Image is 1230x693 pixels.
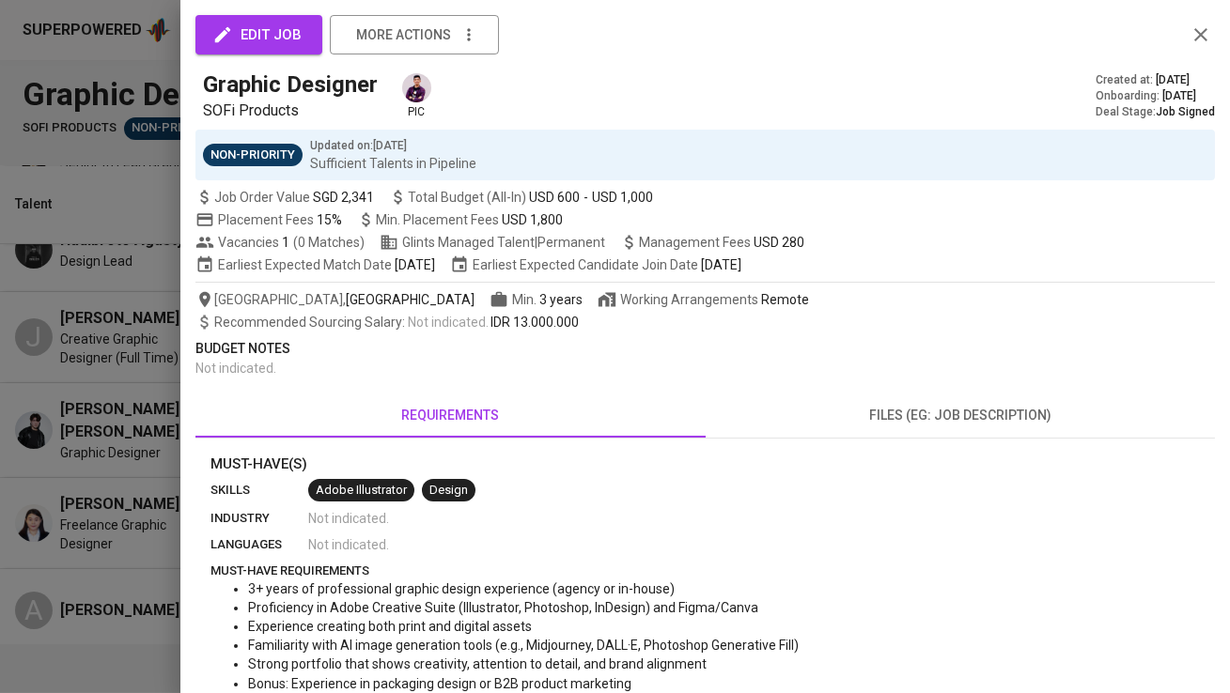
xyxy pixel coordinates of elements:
[195,361,276,376] span: Not indicated .
[195,255,435,274] span: Earliest Expected Match Date
[210,562,1200,580] p: must-have requirements
[408,315,489,330] span: Not indicated .
[592,188,653,207] span: USD 1,000
[310,154,476,173] p: Sufficient Talents in Pipeline
[203,146,303,164] span: Non-Priority
[402,73,431,102] img: erwin@glints.com
[210,535,308,554] p: languages
[218,212,342,227] span: Placement Fees
[389,188,653,207] span: Total Budget (All-In)
[203,69,378,100] h5: Graphic Designer
[317,212,342,227] span: 15%
[701,255,741,274] span: [DATE]
[422,482,475,500] span: Design
[346,290,475,309] span: [GEOGRAPHIC_DATA]
[248,676,631,691] span: Bonus: Experience in packaging design or B2B product marketing
[279,233,289,252] span: 1
[308,509,389,528] span: Not indicated .
[195,290,475,309] span: [GEOGRAPHIC_DATA] ,
[195,15,322,54] button: edit job
[216,23,302,47] span: edit job
[248,638,799,653] span: Familiarity with AI image generation tools (e.g., Midjourney, DALL·E, Photoshop Generative Fill)
[248,619,532,634] span: Experience creating both print and digital assets
[207,404,694,427] span: requirements
[380,233,605,252] span: Glints Managed Talent | Permanent
[512,292,583,307] span: Min.
[248,581,675,596] span: 3+ years of professional graphic design experience (agency or in-house)
[1096,72,1215,88] div: Created at :
[195,233,365,252] span: Vacancies ( 0 Matches )
[1162,88,1196,104] span: [DATE]
[210,509,308,528] p: industry
[1096,104,1215,120] div: Deal Stage :
[584,188,588,207] span: -
[1156,72,1190,88] span: [DATE]
[330,15,499,54] button: more actions
[313,188,374,207] span: SGD 2,341
[210,481,308,500] p: skills
[502,212,563,227] span: USD 1,800
[308,482,414,500] span: Adobe Illustrator
[761,290,809,309] div: Remote
[376,212,563,227] span: Min. Placement Fees
[754,235,804,250] span: USD 280
[639,235,804,250] span: Management Fees
[395,255,435,274] span: [DATE]
[1096,88,1215,104] div: Onboarding :
[356,23,451,47] span: more actions
[539,292,583,307] span: 3 years
[598,290,809,309] span: Working Arrangements
[203,101,299,119] span: SOFi Products
[195,339,1215,359] p: Budget Notes
[248,600,758,615] span: Proficiency in Adobe Creative Suite (Illustrator, Photoshop, InDesign) and Figma/Canva
[717,404,1205,427] span: files (eg: job description)
[529,188,580,207] span: USD 600
[214,315,408,330] span: Recommended Sourcing Salary :
[400,71,433,120] div: pic
[310,137,476,154] p: Updated on : [DATE]
[490,315,579,330] span: IDR 13.000.000
[450,255,741,274] span: Earliest Expected Candidate Join Date
[308,535,389,554] span: Not indicated .
[248,656,707,671] span: Strong portfolio that shows creativity, attention to detail, and brand alignment
[1156,105,1215,118] span: Job Signed
[210,454,1200,475] p: Must-Have(s)
[195,188,374,207] span: Job Order Value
